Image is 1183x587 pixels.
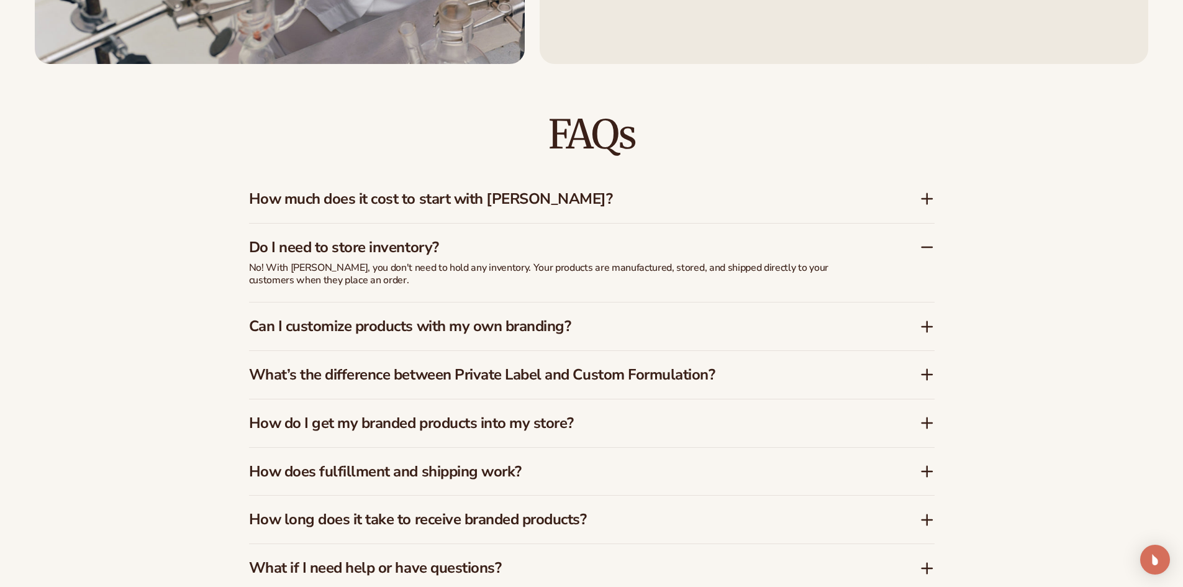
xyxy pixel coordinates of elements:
div: Open Intercom Messenger [1140,545,1170,575]
h3: How do I get my branded products into my store? [249,414,882,432]
h3: How much does it cost to start with [PERSON_NAME]? [249,190,882,208]
h2: FAQs [249,114,935,155]
h3: Do I need to store inventory? [249,239,882,257]
h3: What’s the difference between Private Label and Custom Formulation? [249,366,882,384]
h3: How does fulfillment and shipping work? [249,463,882,481]
h3: What if I need help or have questions? [249,559,882,577]
h3: Can I customize products with my own branding? [249,317,882,335]
h3: How long does it take to receive branded products? [249,511,882,529]
p: No! With [PERSON_NAME], you don't need to hold any inventory. Your products are manufactured, sto... [249,262,870,288]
